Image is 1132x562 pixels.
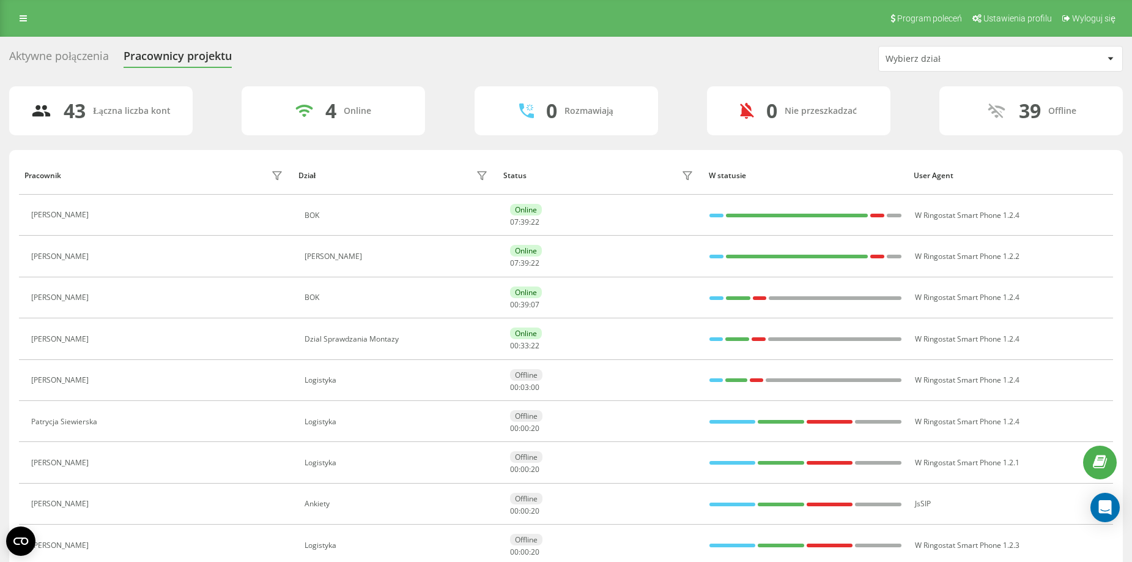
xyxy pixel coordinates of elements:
span: 20 [531,423,539,433]
div: Online [510,245,542,257]
div: 39 [1019,99,1041,122]
span: 00 [531,382,539,392]
span: 00 [510,382,519,392]
span: 00 [510,340,519,351]
div: Pracownicy projektu [124,50,232,69]
div: W statusie [709,171,903,180]
span: 39 [520,217,529,227]
div: : : [510,218,539,227]
span: 00 [520,464,529,474]
div: [PERSON_NAME] [31,252,92,261]
span: 20 [531,506,539,516]
div: [PERSON_NAME] [31,211,92,219]
div: Dział [298,171,316,180]
div: Patrycja Siewierska [31,418,100,426]
div: Łączna liczba kont [93,106,170,116]
div: Online [510,204,542,215]
span: 39 [520,258,529,268]
span: W Ringostat Smart Phone 1.2.4 [915,375,1019,385]
span: 39 [520,299,529,310]
span: 00 [510,547,519,557]
span: 07 [531,299,539,310]
div: Open Intercom Messenger [1090,493,1120,522]
span: W Ringostat Smart Phone 1.2.4 [915,334,1019,344]
span: 20 [531,464,539,474]
span: W Ringostat Smart Phone 1.2.4 [915,416,1019,427]
div: [PERSON_NAME] [31,459,92,467]
span: 00 [510,464,519,474]
button: Open CMP widget [6,526,35,556]
div: BOK [305,211,490,220]
div: : : [510,548,539,556]
div: Online [510,287,542,298]
div: Logistyka [305,376,490,384]
span: 22 [531,258,539,268]
div: Logistyka [305,459,490,467]
div: : : [510,342,539,350]
div: Rozmawiają [564,106,613,116]
div: BOK [305,293,490,302]
span: W Ringostat Smart Phone 1.2.2 [915,251,1019,261]
span: 00 [520,423,529,433]
div: [PERSON_NAME] [31,541,92,550]
span: 00 [510,299,519,310]
div: Offline [510,534,542,545]
div: 0 [546,99,557,122]
div: : : [510,507,539,515]
span: W Ringostat Smart Phone 1.2.3 [915,540,1019,550]
span: 07 [510,258,519,268]
div: : : [510,259,539,268]
span: 22 [531,340,539,351]
span: 22 [531,217,539,227]
span: Wyloguj się [1072,13,1115,23]
div: : : [510,383,539,392]
div: Pracownik [24,171,61,180]
div: Status [503,171,527,180]
div: [PERSON_NAME] [31,335,92,343]
div: Offline [1048,106,1076,116]
span: 33 [520,340,529,351]
div: : : [510,465,539,474]
div: 43 [64,99,86,122]
span: W Ringostat Smart Phone 1.2.4 [915,292,1019,302]
div: 4 [325,99,336,122]
div: : : [510,301,539,309]
div: Aktywne połączenia [9,50,109,69]
span: JsSIP [915,498,931,509]
span: W Ringostat Smart Phone 1.2.4 [915,210,1019,220]
div: Offline [510,451,542,463]
span: 00 [510,506,519,516]
div: [PERSON_NAME] [31,293,92,302]
div: Logistyka [305,541,490,550]
div: Online [344,106,371,116]
span: Program poleceń [897,13,962,23]
div: Nie przeszkadzać [785,106,857,116]
div: Offline [510,410,542,422]
span: 00 [520,547,529,557]
span: 00 [520,506,529,516]
div: [PERSON_NAME] [31,500,92,508]
div: [PERSON_NAME] [305,252,490,261]
div: User Agent [914,171,1108,180]
div: Offline [510,493,542,504]
span: 20 [531,547,539,557]
div: Ankiety [305,500,490,508]
div: [PERSON_NAME] [31,376,92,384]
span: Ustawienia profilu [983,13,1052,23]
span: 03 [520,382,529,392]
span: 00 [510,423,519,433]
span: W Ringostat Smart Phone 1.2.1 [915,457,1019,468]
div: : : [510,424,539,433]
div: Logistyka [305,418,490,426]
span: 07 [510,217,519,227]
div: Offline [510,369,542,381]
div: Wybierz dział [886,54,1032,64]
div: Dzial Sprawdzania Montazy [305,335,490,343]
div: 0 [766,99,777,122]
div: Online [510,328,542,339]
